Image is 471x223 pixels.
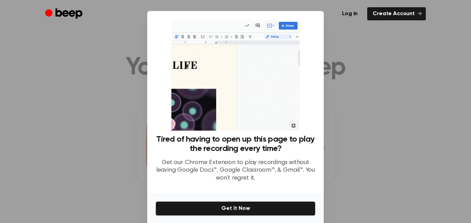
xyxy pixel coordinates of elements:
[171,19,299,131] img: Beep extension in action
[367,7,426,20] a: Create Account
[156,135,315,153] h3: Tired of having to open up this page to play the recording every time?
[156,201,315,216] button: Get It Now
[156,159,315,182] p: Get our Chrome Extension to play recordings without leaving Google Docs™, Google Classroom™, & Gm...
[45,7,84,21] a: Beep
[337,7,363,20] a: Log in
